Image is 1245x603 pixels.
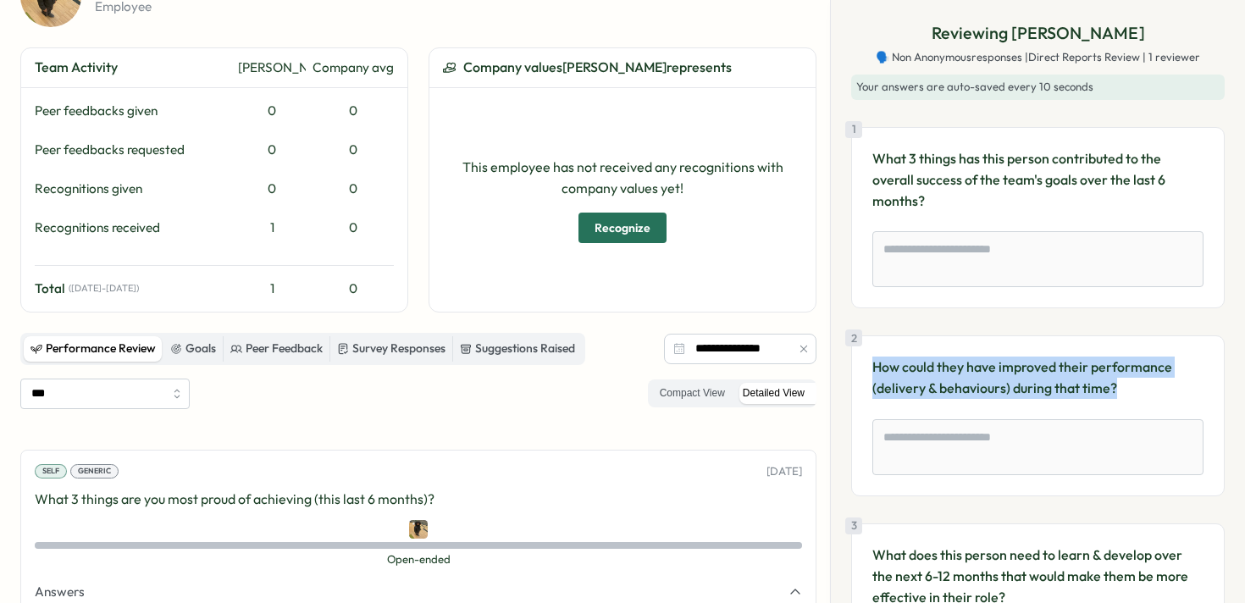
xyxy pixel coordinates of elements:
span: Company values [PERSON_NAME] represents [463,57,732,78]
div: Recognitions given [35,180,231,198]
p: What 3 things are you most proud of achieving (this last 6 months)? [35,489,802,510]
span: Total [35,279,65,298]
div: Self [35,464,67,479]
div: 0 [313,141,394,159]
p: What 3 things has this person contributed to the overall success of the team's goals over the las... [872,148,1203,211]
div: Peer feedbacks requested [35,141,231,159]
span: Open-ended [35,552,802,567]
div: Company avg [313,58,394,77]
p: [DATE] [766,464,802,479]
div: Recognitions received [35,219,231,237]
div: Suggestions Raised [460,340,575,358]
img: Jay Murphy [409,520,428,539]
span: ( [DATE] - [DATE] ) [69,283,139,294]
div: 1 [238,279,306,298]
div: [PERSON_NAME] [238,58,306,77]
div: 3 [845,517,862,534]
span: Answers [35,583,85,601]
div: 0 [238,180,306,198]
div: Team Activity [35,57,231,78]
div: 0 [313,279,394,298]
span: Your answers are auto-saved every 10 seconds [856,80,1093,93]
div: 0 [313,102,394,120]
div: Peer feedbacks given [35,102,231,120]
div: 0 [238,141,306,159]
span: Recognize [595,213,650,242]
button: Answers [35,583,802,601]
label: Compact View [651,383,733,404]
div: Goals [170,340,216,358]
div: 1 [845,121,862,138]
div: 1 [238,219,306,237]
label: Detailed View [734,383,813,404]
span: 🗣️ Non Anonymous responses | Direct Reports Review | 1 reviewer [876,50,1200,65]
div: 2 [845,329,862,346]
div: Performance Review [30,340,156,358]
div: 0 [238,102,306,120]
p: Reviewing [PERSON_NAME] [932,20,1145,47]
div: Survey Responses [337,340,445,358]
div: 0 [313,219,394,237]
p: This employee has not received any recognitions with company values yet! [443,157,802,199]
div: Peer Feedback [230,340,323,358]
div: Generic [70,464,119,479]
p: How could they have improved their performance (delivery & behaviours) during that time? [872,357,1203,399]
div: 0 [313,180,394,198]
button: Recognize [578,213,667,243]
